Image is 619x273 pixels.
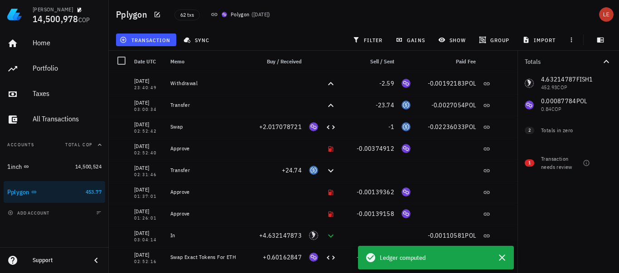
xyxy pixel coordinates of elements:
div: 01:37:01 [134,194,163,199]
div: POL-icon [401,144,411,153]
div: [DATE] [134,185,163,194]
span: -0.52763149 [357,253,394,261]
span: +2.017078721 [259,123,302,131]
button: add account [5,208,53,217]
span: +4.632147873 [259,231,302,239]
h1: Pplygon [116,7,151,22]
div: Buy / Received [247,51,305,72]
div: [DATE] [134,163,163,172]
div: Paid Fee [414,51,479,72]
div: POL-icon [401,79,411,88]
span: Sell / Sent [370,58,394,65]
span: add account [10,210,49,216]
a: Taxes [4,83,105,105]
div: In [170,232,244,239]
span: import [524,36,556,43]
span: POL [465,101,476,109]
span: 14,500,978 [33,13,78,25]
a: Pplygon 453.77 [4,181,105,203]
span: -23.74 [376,101,395,109]
button: filter [348,34,388,46]
div: USDCE-icon [401,122,411,131]
span: 62 txs [180,10,194,20]
span: POL [465,123,476,131]
span: POL [465,79,476,87]
div: Pplygon [7,188,29,196]
span: Paid Fee [456,58,476,65]
span: -1 [388,123,395,131]
span: filter [354,36,383,43]
div: avatar [599,7,614,22]
span: -0.0027054 [431,101,465,109]
span: [DATE] [253,11,268,18]
div: Home [33,38,102,47]
a: 1inch 14,500,524 [4,156,105,177]
span: Ledger computed [380,253,426,263]
button: transaction [116,34,176,46]
span: Memo [170,58,184,65]
span: show [440,36,466,43]
div: USDCE-icon [401,101,411,110]
div: 23:40:49 [134,86,163,90]
a: All Transactions [4,109,105,130]
span: +0.60162847 [263,253,302,261]
button: Totals [517,51,619,72]
div: 1inch [7,163,22,171]
button: show [434,34,471,46]
div: 02:52:40 [134,151,163,155]
div: POL-icon [401,187,411,196]
div: Memo [167,51,247,72]
div: Approve [170,210,244,217]
button: gains [392,34,430,46]
div: 02:52:42 [134,129,163,134]
div: 03:04:14 [134,238,163,242]
span: sync [185,36,209,43]
span: +24.74 [282,166,302,174]
span: -2.59 [379,79,394,87]
span: transaction [121,36,170,43]
div: 02:52:16 [134,259,163,264]
span: -0.00110581 [428,231,465,239]
button: AccountsTotal COP [4,134,105,156]
span: -0.00192183 [428,79,465,87]
div: Swap [170,123,244,130]
a: Portfolio [4,58,105,80]
div: Sell / Sent [340,51,398,72]
span: -0.00139158 [357,210,394,218]
span: group [481,36,509,43]
div: Totals in zero [541,126,594,134]
div: Approve [170,145,244,152]
div: All Transactions [33,115,102,123]
div: POL-icon [401,209,411,218]
div: Transaction needs review [541,155,579,171]
div: 02:31:46 [134,172,163,177]
div: [DATE] [134,229,163,238]
span: 453.77 [86,188,102,195]
span: -0.00139362 [357,188,394,196]
div: 03:00:34 [134,107,163,112]
div: [DATE] [134,98,163,107]
div: [DATE] [134,142,163,151]
span: Buy / Received [267,58,302,65]
div: Totals [525,58,601,65]
img: matic.svg [222,12,227,17]
span: COP [78,16,90,24]
span: Total COP [65,142,92,148]
div: POL-icon [309,253,318,262]
div: USDCE-icon [309,166,318,175]
button: sync [180,34,215,46]
div: Approve [170,188,244,196]
div: [DATE] [134,250,163,259]
div: 01:26:01 [134,216,163,220]
div: Taxes [33,89,102,98]
div: Swap Exact Tokens For ETH [170,254,244,261]
div: [PERSON_NAME] [33,6,73,13]
span: 14,500,524 [75,163,102,170]
span: 2 [528,127,531,134]
div: Withdrawal [170,80,244,87]
span: 1 [528,159,531,167]
div: [DATE] [134,207,163,216]
div: Date UTC [131,51,167,72]
button: group [475,34,515,46]
span: POL [465,231,476,239]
